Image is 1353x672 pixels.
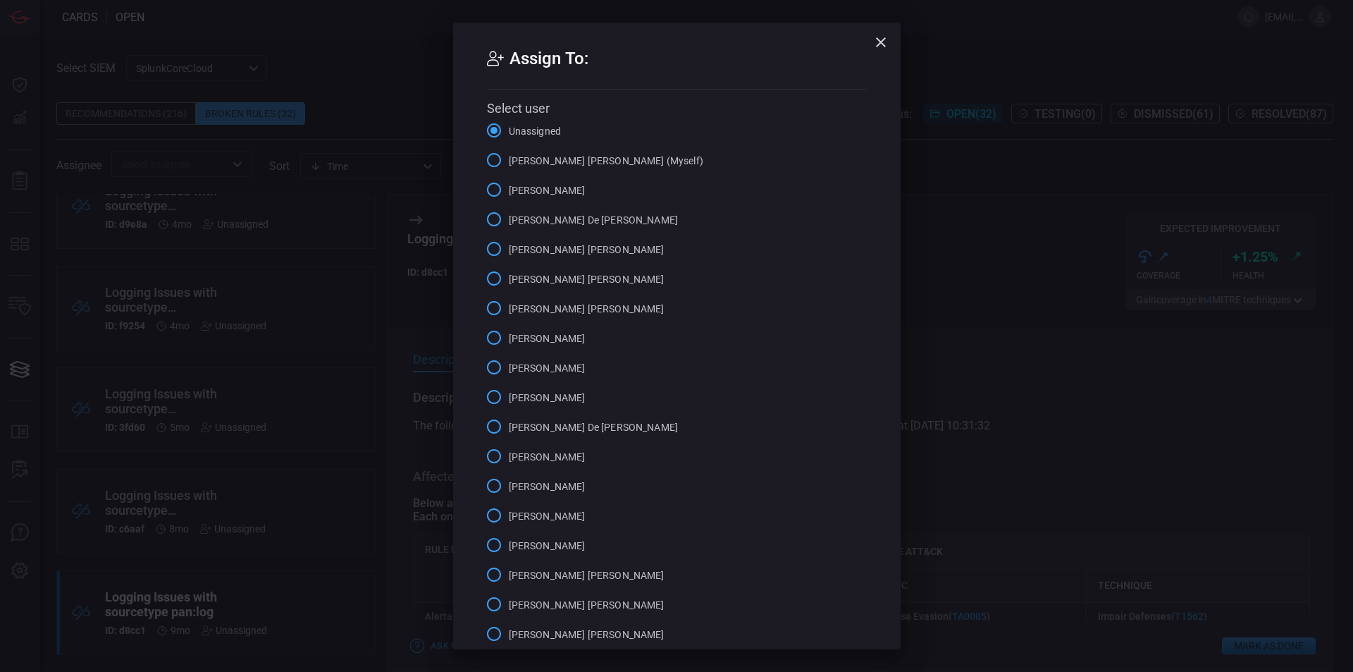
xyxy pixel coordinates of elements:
span: [PERSON_NAME] De [PERSON_NAME] [509,420,679,435]
span: [PERSON_NAME] [509,391,586,405]
span: [PERSON_NAME] [509,183,586,198]
span: [PERSON_NAME] [509,331,586,346]
span: [PERSON_NAME] [509,479,586,494]
span: [PERSON_NAME] [PERSON_NAME] [509,568,665,583]
span: [PERSON_NAME] [509,450,586,465]
span: [PERSON_NAME] [509,539,586,554]
span: [PERSON_NAME] [PERSON_NAME] [509,598,665,613]
span: [PERSON_NAME] [PERSON_NAME] [509,272,665,287]
span: [PERSON_NAME] [PERSON_NAME] [509,628,665,642]
span: [PERSON_NAME] [PERSON_NAME] [509,302,665,317]
span: [PERSON_NAME] De [PERSON_NAME] [509,213,679,228]
span: [PERSON_NAME] [PERSON_NAME] (Myself) [509,154,703,169]
span: Unassigned [509,124,562,139]
span: Select user [487,101,550,116]
span: [PERSON_NAME] [509,509,586,524]
h2: Assign To: [487,45,867,90]
span: [PERSON_NAME] [PERSON_NAME] [509,243,665,257]
span: [PERSON_NAME] [509,361,586,376]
